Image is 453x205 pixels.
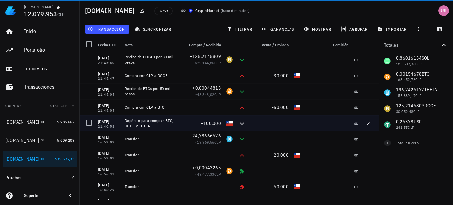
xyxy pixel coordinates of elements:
[226,88,233,95] div: BTC-icon
[3,24,77,40] a: Inicio
[125,54,178,65] div: Recibo de DOGEs por 30 mil pesos
[272,73,289,78] span: -30.000
[98,188,119,192] div: 16:56:29
[125,136,178,142] div: Transfer
[98,141,119,144] div: 16:59:09
[333,42,348,47] span: Comisión
[3,42,77,58] a: Portafolio
[272,104,289,110] span: -50.000
[159,7,168,15] span: 32 txs
[98,134,119,141] div: [DATE]
[57,12,65,18] span: CLP
[438,5,449,16] div: avatar
[272,184,289,190] span: -50.000
[214,92,221,97] span: CLP
[189,42,221,47] span: Compra / Recibido
[226,56,233,63] div: DOGE-icon
[3,185,77,201] button: Archivadas
[24,28,74,34] div: Inicio
[98,118,119,125] div: [DATE]
[214,140,221,145] span: CLP
[303,37,351,53] div: Comisión
[125,86,178,97] div: Recibo de BTCs por 50 mil pesos
[387,140,388,146] span: 1
[195,7,219,14] div: CryptoMarket
[272,152,289,158] span: -20.000
[57,119,74,124] span: 5.786.662
[379,37,453,53] button: Totales
[197,60,214,65] span: 29.144,86
[190,53,221,59] span: +125,2145809
[294,152,300,158] div: CLP-icon
[125,105,178,110] div: Compra con CLP a BTC
[3,61,77,77] a: Impuestos
[195,92,221,97] span: ≈
[24,9,57,18] span: 12.079.953
[98,42,116,47] span: Fecha UTC
[181,37,224,53] div: Compra / Recibido
[24,4,53,10] div: [PERSON_NAME]
[226,120,233,127] div: CLP-icon
[221,7,250,14] span: ( )
[24,193,61,198] div: Soporte
[195,60,221,65] span: ≈
[5,156,39,162] div: [DOMAIN_NAME]
[294,183,300,190] div: CLP-icon
[214,60,221,65] span: CLP
[197,172,214,177] span: 49.477,33
[214,172,221,177] span: CLP
[98,77,119,80] div: 21:45:47
[96,37,122,53] div: Fecha UTC
[98,61,119,65] div: 21:45:50
[305,26,331,32] span: mostrar
[122,37,181,53] div: Nota
[396,140,434,146] div: Total en cero
[259,25,298,34] button: ganancias
[294,104,300,111] div: CLP-icon
[384,43,440,47] div: Totales
[3,114,77,130] a: [DOMAIN_NAME] 5.786.662
[55,156,74,161] span: 539.595,33
[98,166,119,173] div: [DATE]
[98,55,119,61] div: [DATE]
[89,26,125,32] span: transacción
[85,5,137,16] h1: [DOMAIN_NAME]
[201,120,221,126] span: +100.000
[222,8,248,13] span: hace 6 minutos
[195,172,221,177] span: ≈
[3,98,77,114] button: CuentasTotal CLP
[125,118,178,128] div: Depósito para comprar BTC, DOGE y THETA
[136,26,171,32] span: sincronizar
[57,138,74,143] span: 5.609.209
[125,73,178,78] div: Compra con CLP a DOGE
[98,86,119,93] div: [DATE]
[379,26,407,32] span: importar
[294,72,300,79] div: CLP-icon
[98,182,119,188] div: [DATE]
[98,109,119,112] div: 21:45:04
[98,125,119,128] div: 21:40:53
[249,37,291,53] div: Venta / Enviado
[263,26,294,32] span: ganancias
[72,175,74,180] span: 0
[342,26,368,32] span: agrupar
[197,140,214,145] span: 19.969,56
[24,47,74,53] div: Portafolio
[98,198,119,204] div: [DATE]
[197,92,214,97] span: 48.343,02
[24,84,74,90] div: Transacciones
[3,79,77,95] a: Transacciones
[195,140,221,145] span: ≈
[192,165,221,171] span: +0,00043265
[98,150,119,157] div: [DATE]
[132,25,176,34] button: sincronizar
[190,133,221,139] span: +24,78666576
[226,136,233,142] div: THETA-icon
[98,93,119,96] div: 21:45:04
[125,184,178,189] div: Transfer
[98,157,119,160] div: 16:59:07
[301,25,335,34] button: mostrar
[125,152,178,158] div: Transfer
[262,42,289,47] span: Venta / Enviado
[98,173,119,176] div: 16:56:31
